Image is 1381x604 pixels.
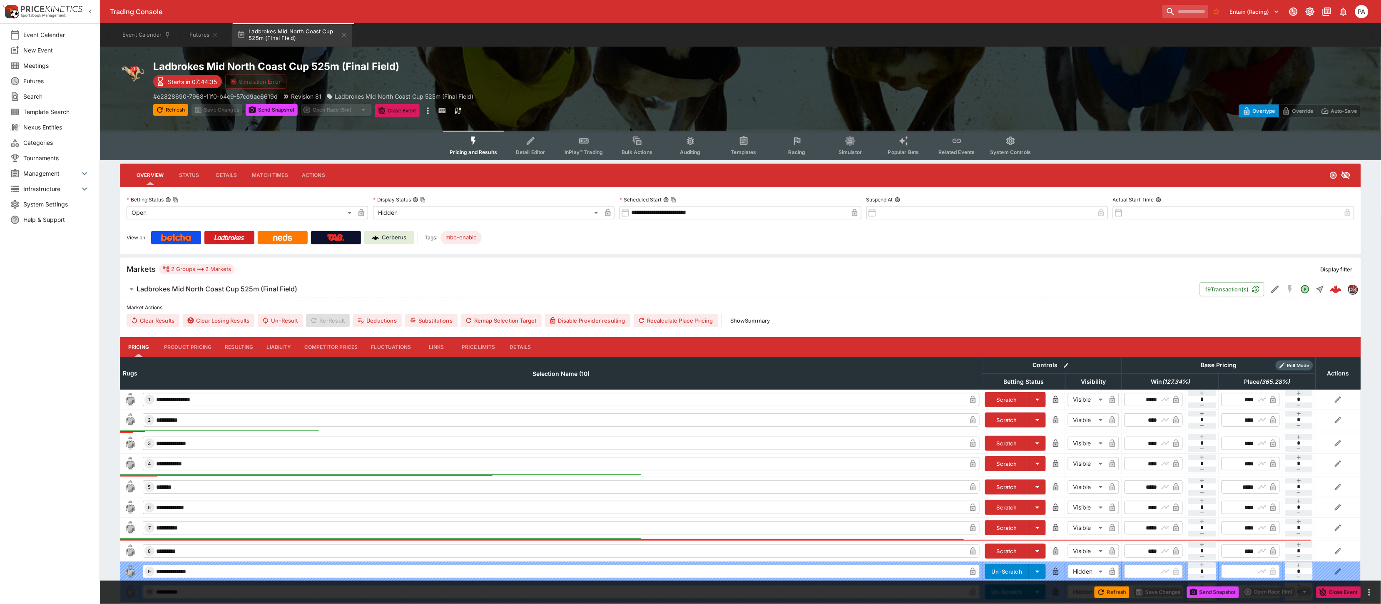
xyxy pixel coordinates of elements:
button: more [1364,587,1374,597]
svg: Hidden [1341,170,1351,180]
h5: Markets [127,264,156,274]
p: Starts in 07:44:35 [168,77,217,86]
button: Match Times [245,165,295,185]
span: Win(127.34%) [1142,377,1199,387]
img: blank-silk.png [124,437,137,450]
span: 3 [147,440,153,446]
span: Related Events [939,149,975,155]
span: Pricing and Results [450,149,497,155]
span: Event Calendar [23,30,90,39]
button: 19Transaction(s) [1200,282,1264,296]
button: Un-Scratch [985,564,1030,579]
span: Templates [731,149,756,155]
button: Send Snapshot [1187,587,1239,598]
button: Peter Addley [1353,2,1371,21]
span: Categories [23,138,90,147]
div: split button [301,104,372,116]
p: Ladbrokes Mid North Coast Cup 525m (Final Field) [335,92,473,101]
button: Close Event [375,104,420,117]
button: Scratch [985,544,1030,559]
p: Betting Status [127,196,164,203]
button: Connected to PK [1286,4,1301,19]
a: b7e75766-d3d5-4453-ad2b-6e262ae90e15 [1328,281,1344,298]
h6: Ladbrokes Mid North Coast Cup 525m (Final Field) [137,285,297,293]
button: Product Pricing [157,337,218,357]
span: New Event [23,46,90,55]
span: Template Search [23,107,90,116]
button: Straight [1313,282,1328,297]
span: Help & Support [23,215,90,224]
img: TabNZ [327,234,345,241]
span: 8 [147,548,153,554]
span: Roll Mode [1284,362,1313,369]
a: Cerberus [364,231,414,244]
button: Competitor Prices [298,337,365,357]
div: Visible [1068,480,1106,494]
em: ( 127.34 %) [1162,377,1190,387]
img: PriceKinetics [21,6,82,12]
img: blank-silk.png [124,413,137,427]
div: Ladbrokes Mid North Coast Cup 525m (Final Field) [326,92,473,101]
button: Details [208,165,245,185]
label: View on : [127,231,148,244]
div: Hidden [373,206,601,219]
span: mbo-enable [440,234,482,242]
button: Copy To Clipboard [173,197,179,203]
button: Un-Result [258,314,302,327]
span: 4 [147,461,153,467]
div: Peter Addley [1355,5,1369,18]
button: Betting StatusCopy To Clipboard [165,197,171,203]
div: split button [1242,586,1313,598]
img: blank-silk.png [124,480,137,494]
div: Visible [1068,413,1106,427]
button: No Bookmarks [1210,5,1223,18]
span: 9 [147,569,153,574]
span: Re-Result [306,314,350,327]
img: logo-cerberus--red.svg [1330,283,1342,295]
label: Market Actions [127,301,1354,314]
input: search [1162,5,1208,18]
button: Display StatusCopy To Clipboard [413,197,418,203]
button: Liability [260,337,298,357]
button: Pricing [120,337,157,357]
img: blank-silk.png [124,457,137,470]
img: Neds [273,234,292,241]
span: InPlay™ Trading [565,149,603,155]
span: Selection Name (10) [523,369,599,379]
button: Details [502,337,539,357]
img: blank-silk.png [124,521,137,534]
button: Clear Losing Results [183,314,254,327]
div: Start From [1239,104,1361,117]
img: blank-silk.png [124,393,137,406]
button: Substitutions [405,314,458,327]
span: 5 [147,484,153,490]
p: Cerberus [382,234,407,242]
div: Visible [1068,457,1106,470]
p: Override [1292,107,1314,115]
div: Betting Target: cerberus [440,231,482,244]
span: Infrastructure [23,184,80,193]
div: Base Pricing [1198,360,1240,370]
button: Disable Provider resulting [545,314,630,327]
div: pricekinetics [1348,284,1358,294]
span: System Controls [990,149,1031,155]
button: Scratch [985,520,1030,535]
label: Tags: [425,231,437,244]
em: ( 365.28 %) [1260,377,1290,387]
span: Search [23,92,90,101]
button: Refresh [153,104,188,116]
button: Scratch [985,480,1030,495]
button: Copy To Clipboard [420,197,426,203]
div: Open [127,206,355,219]
svg: Open [1329,171,1338,179]
button: Deductions [353,314,402,327]
button: Fluctuations [365,337,418,357]
p: Actual Start Time [1113,196,1154,203]
span: Management [23,169,80,178]
p: Suspend At [866,196,893,203]
button: Simulation Error [225,75,286,89]
button: Refresh [1095,587,1130,598]
p: Copy To Clipboard [153,92,278,101]
button: Scratch [985,456,1030,471]
button: Scratch [985,413,1030,428]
